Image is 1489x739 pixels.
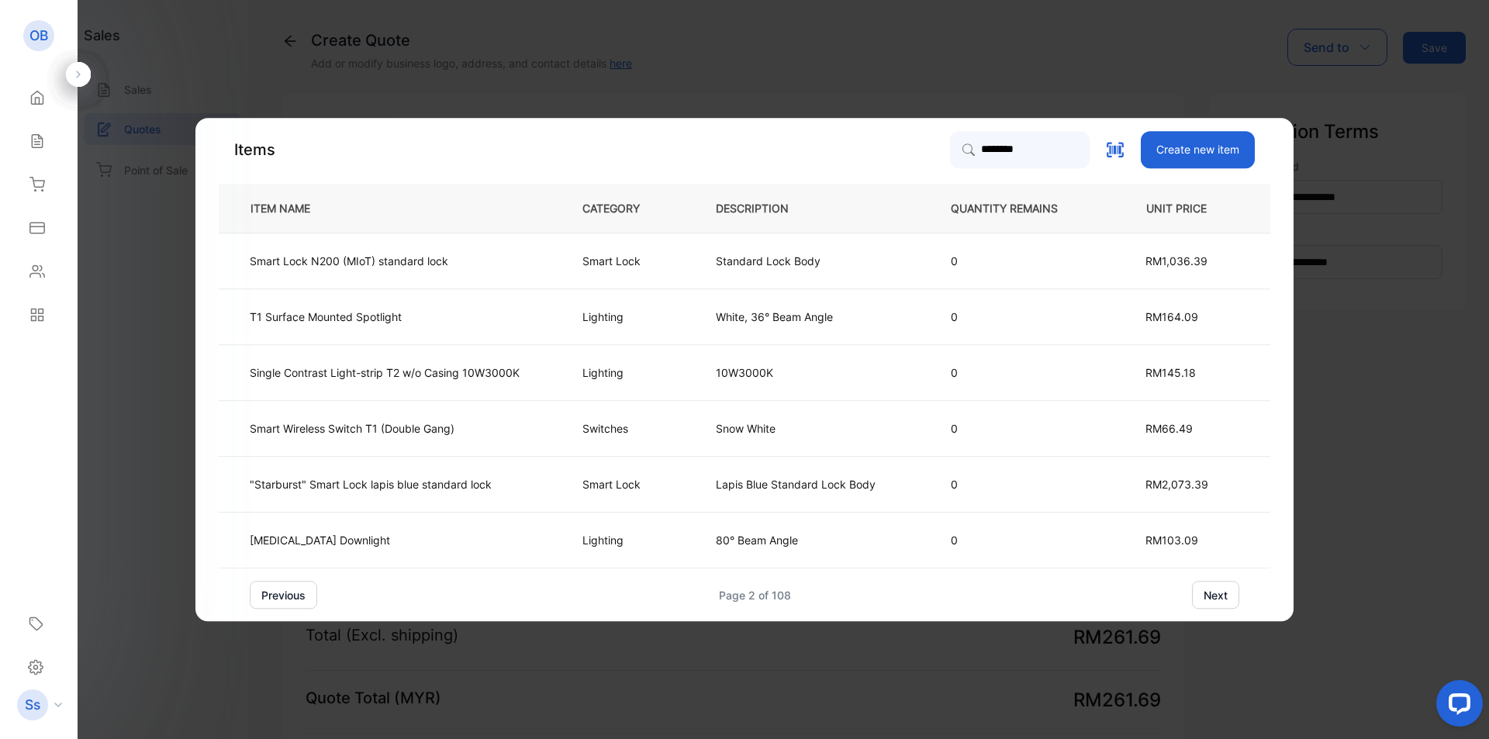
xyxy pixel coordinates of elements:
[582,253,641,269] p: Smart Lock
[250,309,402,325] p: T1 Surface Mounted Spotlight
[250,420,454,437] p: Smart Wireless Switch T1 (Double Gang)
[1145,366,1196,379] span: RM145.18
[1424,674,1489,739] iframe: LiveChat chat widget
[719,587,791,603] div: Page 2 of 108
[250,581,317,609] button: previous
[951,200,1083,216] p: QUANTITY REMAINS
[25,695,40,715] p: Ss
[716,420,786,437] p: Snow White
[582,476,641,492] p: Smart Lock
[582,532,624,548] p: Lighting
[582,420,628,437] p: Switches
[1145,478,1208,491] span: RM2,073.39
[716,200,814,216] p: DESCRIPTION
[1134,200,1245,216] p: UNIT PRICE
[716,476,876,492] p: Lapis Blue Standard Lock Body
[716,253,821,269] p: Standard Lock Body
[582,364,624,381] p: Lighting
[582,200,665,216] p: CATEGORY
[951,253,1083,269] p: 0
[250,253,448,269] p: Smart Lock N200 (MIoT) standard lock
[250,476,492,492] p: "Starburst" Smart Lock lapis blue standard lock
[951,532,1083,548] p: 0
[951,309,1083,325] p: 0
[951,420,1083,437] p: 0
[1145,254,1207,268] span: RM1,036.39
[29,26,48,46] p: OB
[1145,422,1193,435] span: RM66.49
[250,364,520,381] p: Single Contrast Light-strip T2 w/o Casing 10W3000K
[250,532,390,548] p: [MEDICAL_DATA] Downlight
[234,138,275,161] p: Items
[1141,131,1255,168] button: Create new item
[951,364,1083,381] p: 0
[951,476,1083,492] p: 0
[716,532,798,548] p: 80° Beam Angle
[1145,534,1198,547] span: RM103.09
[1145,310,1198,323] span: RM164.09
[716,364,786,381] p: 10W3000K
[1192,581,1239,609] button: next
[716,309,833,325] p: White, 36° Beam Angle
[244,200,335,216] p: ITEM NAME
[582,309,624,325] p: Lighting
